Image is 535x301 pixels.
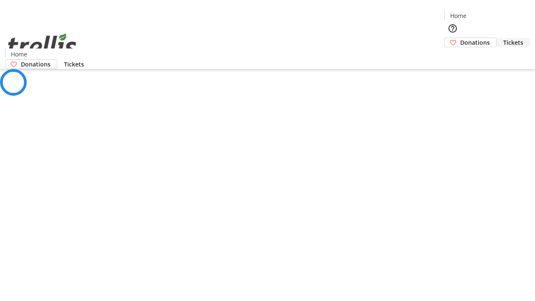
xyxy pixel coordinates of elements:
span: Tickets [64,60,84,69]
span: Tickets [503,38,523,47]
span: Donations [460,38,490,47]
img: Orient E2E Organization pi57r93IVV's Logo [5,24,79,66]
a: Donations [444,38,497,47]
button: Cart [444,47,461,64]
a: Home [445,11,471,20]
a: Home [5,50,32,59]
a: Tickets [497,38,530,47]
span: Donations [21,60,51,69]
span: Home [11,50,27,59]
a: Tickets [57,60,91,69]
button: Help [444,20,461,37]
a: Donations [5,59,57,69]
span: Home [450,11,466,20]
